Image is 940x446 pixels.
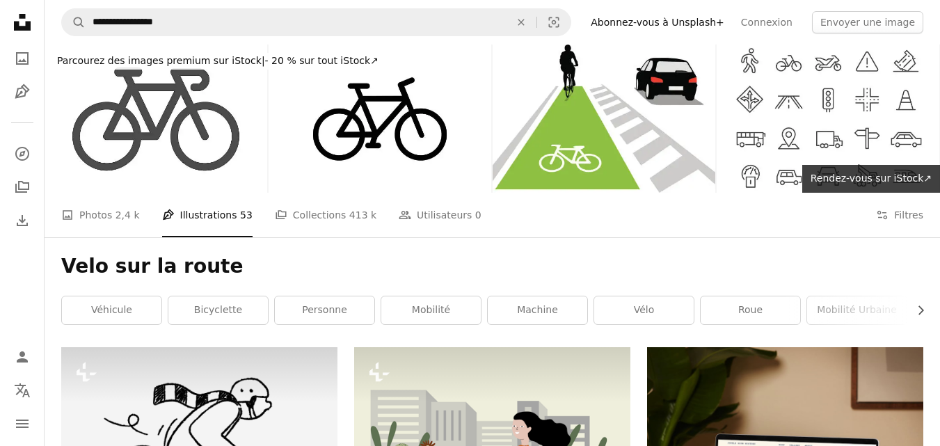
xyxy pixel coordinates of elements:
a: roue [701,296,800,324]
img: Icône de vélo [45,45,267,193]
span: - 20 % sur tout iStock ↗ [57,55,379,66]
a: Connexion / S’inscrire [8,343,36,371]
button: Filtres [876,193,923,237]
a: Photos 2,4 k [61,193,140,237]
a: machine [488,296,587,324]
a: Explorer [8,140,36,168]
button: Rechercher sur Unsplash [62,9,86,35]
a: Utilisateurs 0 [399,193,481,237]
a: Rendez-vous sur iStock↗ [802,165,940,193]
span: 413 k [349,207,376,223]
button: Langue [8,376,36,404]
a: Abonnez-vous à Unsplash+ [582,11,733,33]
span: Parcourez des images premium sur iStock | [57,55,265,66]
a: bicyclette [168,296,268,324]
a: Illustrations [8,78,36,106]
a: Photos [8,45,36,72]
a: Parcourez des images premium sur iStock|- 20 % sur tout iStock↗ [45,45,391,78]
span: 0 [475,207,481,223]
a: Connexion [733,11,801,33]
button: Menu [8,410,36,438]
form: Rechercher des visuels sur tout le site [61,8,571,36]
h1: Velo sur la route [61,254,923,279]
img: Icônes de la circulation - Classic Line Series [717,45,939,193]
button: faire défiler la liste vers la droite [908,296,923,324]
button: Envoyer une image [812,11,923,33]
a: mobilité [381,296,481,324]
button: Recherche de visuels [537,9,571,35]
a: Vélo [594,296,694,324]
img: Piste cyclable concept [493,45,715,193]
a: Collections [8,173,36,201]
span: Rendez-vous sur iStock ↗ [811,173,932,184]
img: Icône d’art de ligne de fitness de vélo pour l’application et le site Web [269,45,491,193]
a: Mobilité urbaine [807,296,907,324]
a: véhicule [62,296,161,324]
span: 2,4 k [115,207,140,223]
a: personne [275,296,374,324]
a: Historique de téléchargement [8,207,36,234]
button: Effacer [506,9,536,35]
a: Collections 413 k [275,193,376,237]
